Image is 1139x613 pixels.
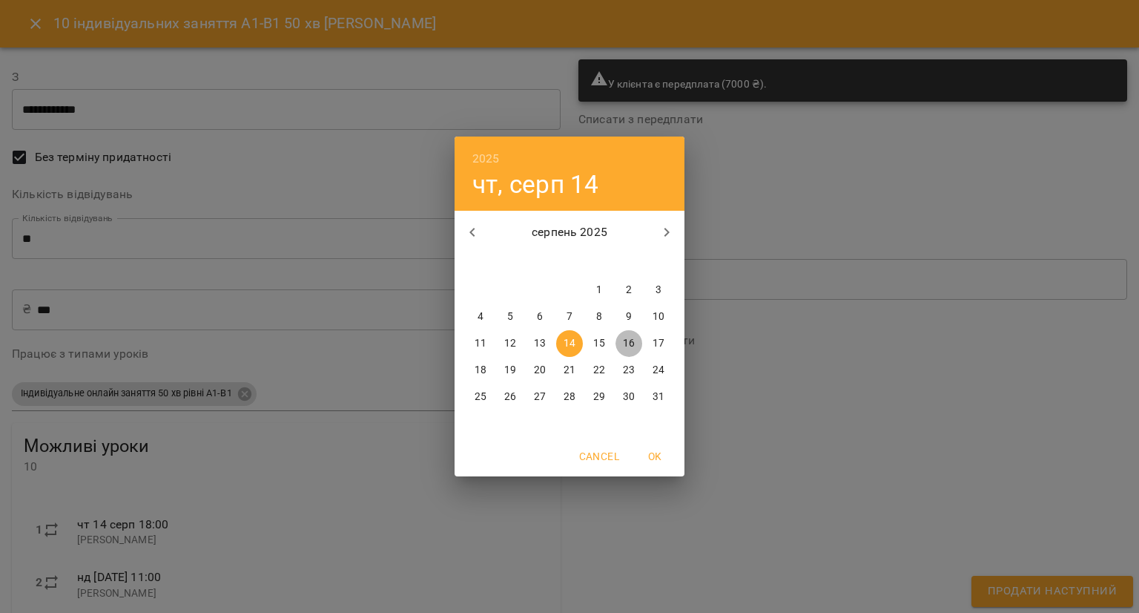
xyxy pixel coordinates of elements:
[586,357,613,384] button: 22
[475,336,486,351] p: 11
[467,330,494,357] button: 11
[593,390,605,404] p: 29
[556,304,583,330] button: 7
[579,448,619,465] span: Cancel
[497,304,524,330] button: 5
[645,384,672,410] button: 31
[556,357,583,384] button: 21
[586,277,613,304] button: 1
[497,384,524,410] button: 26
[507,309,513,324] p: 5
[653,336,664,351] p: 17
[586,330,613,357] button: 15
[467,357,494,384] button: 18
[490,223,650,241] p: серпень 2025
[645,357,672,384] button: 24
[534,363,546,378] p: 20
[526,255,553,269] span: ср
[534,336,546,351] p: 13
[586,255,613,269] span: пт
[645,304,672,330] button: 10
[615,277,642,304] button: 2
[656,283,661,298] p: 3
[653,363,664,378] p: 24
[504,390,516,404] p: 26
[526,357,553,384] button: 20
[497,330,524,357] button: 12
[564,390,575,404] p: 28
[623,390,635,404] p: 30
[504,336,516,351] p: 12
[573,443,625,470] button: Cancel
[467,304,494,330] button: 4
[556,384,583,410] button: 28
[526,304,553,330] button: 6
[526,384,553,410] button: 27
[497,357,524,384] button: 19
[645,330,672,357] button: 17
[475,390,486,404] p: 25
[593,363,605,378] p: 22
[467,384,494,410] button: 25
[615,384,642,410] button: 30
[472,148,500,169] button: 2025
[615,255,642,269] span: сб
[567,309,572,324] p: 7
[645,277,672,304] button: 3
[596,309,602,324] p: 8
[586,384,613,410] button: 29
[564,336,575,351] p: 14
[626,283,632,298] p: 2
[653,309,664,324] p: 10
[497,255,524,269] span: вт
[645,255,672,269] span: нд
[623,336,635,351] p: 16
[556,255,583,269] span: чт
[586,304,613,330] button: 8
[615,330,642,357] button: 16
[623,363,635,378] p: 23
[475,363,486,378] p: 18
[556,330,583,357] button: 14
[564,363,575,378] p: 21
[504,363,516,378] p: 19
[467,255,494,269] span: пн
[526,330,553,357] button: 13
[534,390,546,404] p: 27
[626,309,632,324] p: 9
[615,357,642,384] button: 23
[472,169,599,200] button: чт, серп 14
[653,390,664,404] p: 31
[596,283,602,298] p: 1
[478,309,483,324] p: 4
[593,336,605,351] p: 15
[637,448,673,465] span: OK
[537,309,543,324] p: 6
[631,443,679,470] button: OK
[615,304,642,330] button: 9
